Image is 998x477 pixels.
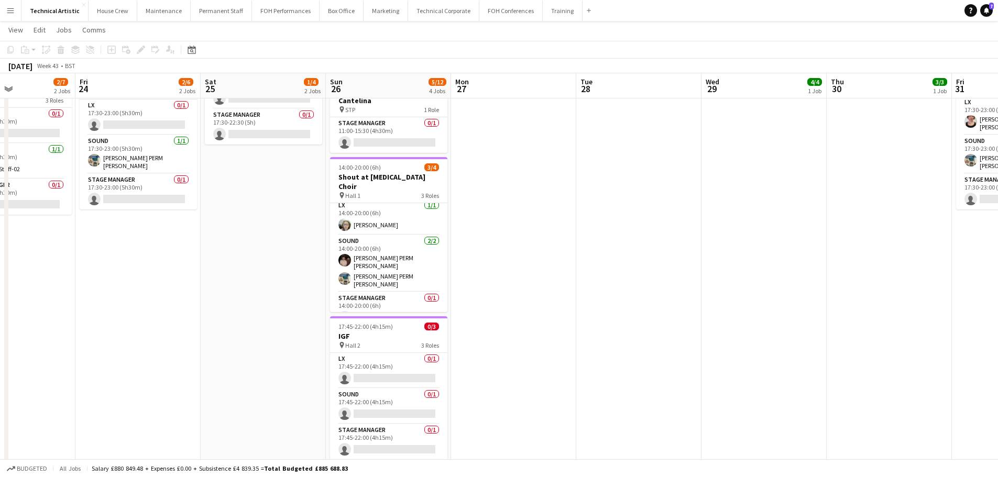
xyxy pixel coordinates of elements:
[58,464,83,472] span: All jobs
[92,464,348,472] div: Salary £880 849.48 + Expenses £0.00 + Subsistence £4 839.35 =
[17,465,47,472] span: Budgeted
[8,61,32,71] div: [DATE]
[479,1,543,21] button: FOH Conferences
[4,23,27,37] a: View
[980,4,993,17] a: 7
[78,23,110,37] a: Comms
[52,23,76,37] a: Jobs
[56,25,72,35] span: Jobs
[34,25,46,35] span: Edit
[137,1,191,21] button: Maintenance
[35,62,61,70] span: Week 43
[989,3,994,9] span: 7
[408,1,479,21] button: Technical Corporate
[252,1,320,21] button: FOH Performances
[543,1,583,21] button: Training
[364,1,408,21] button: Marketing
[264,464,348,472] span: Total Budgeted £885 688.83
[21,1,89,21] button: Technical Artistic
[89,1,137,21] button: House Crew
[191,1,252,21] button: Permanent Staff
[65,62,75,70] div: BST
[82,25,106,35] span: Comms
[320,1,364,21] button: Box Office
[8,25,23,35] span: View
[29,23,50,37] a: Edit
[5,463,49,474] button: Budgeted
